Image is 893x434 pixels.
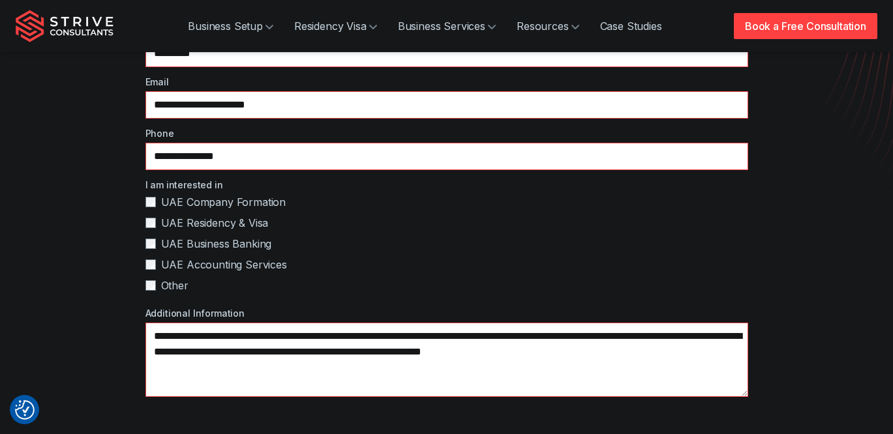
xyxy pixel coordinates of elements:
label: I am interested in [145,178,748,192]
input: UAE Residency & Visa [145,218,156,228]
span: UAE Company Formation [161,194,286,210]
input: UAE Accounting Services [145,259,156,270]
span: Other [161,278,189,293]
img: Revisit consent button [15,400,35,420]
a: Residency Visa [284,13,387,39]
span: UAE Business Banking [161,236,272,252]
a: Case Studies [590,13,673,39]
a: Resources [506,13,590,39]
a: Business Setup [177,13,284,39]
label: Email [145,75,748,89]
a: Business Services [387,13,506,39]
a: Book a Free Consultation [734,13,877,39]
label: Phone [145,126,748,140]
input: Other [145,280,156,291]
span: UAE Accounting Services [161,257,287,272]
img: Strive Consultants [16,10,114,42]
input: UAE Business Banking [145,239,156,249]
span: UAE Residency & Visa [161,215,269,231]
button: Consent Preferences [15,400,35,420]
input: UAE Company Formation [145,197,156,207]
label: Additional Information [145,306,748,320]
